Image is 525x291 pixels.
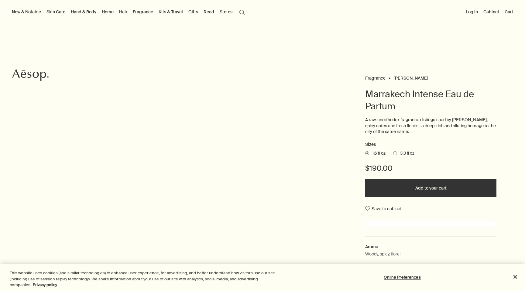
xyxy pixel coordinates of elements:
[11,8,42,16] button: New & Notable
[365,203,402,214] button: Save to cabinet
[118,8,129,16] a: Hair
[10,270,289,288] div: This website uses cookies (and similar technologies) to enhance user experience, for advertising,...
[218,8,234,16] button: Stores
[365,163,393,173] span: $190.00
[369,150,386,156] span: 1.6 fl oz
[509,270,522,283] button: Close
[202,8,215,16] a: Read
[12,69,49,81] svg: Aesop
[33,282,57,287] a: More information about your privacy, opens in a new tab
[365,75,386,78] a: Fragrance
[271,187,285,200] button: next slide
[365,117,496,135] p: A raw, unorthodox fragrance distinguished by [PERSON_NAME], spicy notes and fresh florals—a deep,...
[240,187,254,200] button: previous slide
[11,67,50,84] a: Aesop
[132,8,154,16] a: Fragrance
[101,8,115,16] a: Home
[70,8,98,16] a: Hand & Body
[365,88,496,112] h1: Marrakech Intense Eau de Parfum
[365,179,496,197] button: Add to your cart - $190.00
[503,8,514,16] button: Cart
[383,271,421,283] button: Online Preferences, Opens the preference center dialog
[175,186,350,200] div: Marrakech Intense Eau de Parfum
[482,8,500,16] a: Cabinet
[393,75,428,78] a: [PERSON_NAME]
[157,8,184,16] a: Kits & Travel
[237,6,248,18] button: Open search
[397,150,414,156] span: 3.3 fl oz
[365,251,400,257] p: Woody, spicy, floral
[365,243,496,250] h2: Aroma
[465,8,479,16] button: Log in
[187,8,199,16] a: Gifts
[45,8,67,16] a: Skin Care
[365,141,496,148] h2: Sizes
